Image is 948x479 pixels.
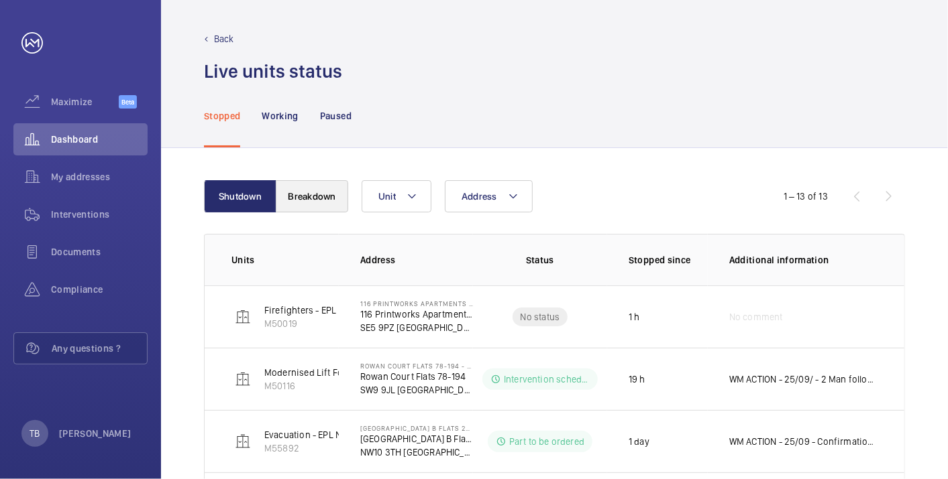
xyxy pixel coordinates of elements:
img: elevator.svg [235,309,251,325]
p: M55892 [264,441,436,455]
p: No status [521,310,560,324]
button: Breakdown [276,180,348,212]
p: Status [482,253,598,267]
span: My addresses [51,170,148,184]
span: Any questions ? [52,342,147,355]
p: Intervention scheduled [504,372,590,386]
p: [GEOGRAPHIC_DATA] B Flats 22-44 - High Risk Building [360,424,473,432]
p: Part to be ordered [509,435,584,448]
p: WM ACTION - 25/09/ - 2 Man follow up [DATE] [DATE] - Attended site found alot of damaged from fir... [729,372,878,386]
span: Documents [51,245,148,259]
p: 1 day [629,435,649,448]
p: [PERSON_NAME] [59,427,131,440]
p: 116 Printworks Apartments Flats 1-65 - High Risk Building [360,299,473,307]
p: Firefighters - EPL Flats 1-65 No 1 [264,303,397,317]
p: Stopped [204,109,240,123]
p: SE5 9PZ [GEOGRAPHIC_DATA] [360,321,473,334]
p: Rowan Court Flats 78-194 - High Risk Building [360,362,473,370]
p: Address [360,253,473,267]
img: elevator.svg [235,433,251,450]
p: M50116 [264,379,474,393]
img: elevator.svg [235,371,251,387]
span: Beta [119,95,137,109]
p: Modernised Lift For Fire Services - LEFT HAND LIFT [264,366,474,379]
p: SW9 9JL [GEOGRAPHIC_DATA] [360,383,473,397]
span: Unit [378,191,396,202]
p: Paused [320,109,352,123]
p: Additional information [729,253,878,267]
span: Maximize [51,95,119,109]
p: NW10 3TH [GEOGRAPHIC_DATA] [360,446,473,459]
p: Rowan Court Flats 78-194 [360,370,473,383]
p: TB [30,427,40,440]
p: 19 h [629,372,645,386]
p: Stopped since [629,253,708,267]
p: 1 h [629,310,640,324]
p: Units [231,253,339,267]
span: Dashboard [51,133,148,146]
p: Back [214,32,234,46]
button: Shutdown [204,180,276,212]
span: Compliance [51,283,148,296]
button: Address [445,180,533,212]
p: WM ACTION - 25/09 - Confirmation by technical [DATE] [DATE] - Attended site found faults on drive... [729,435,878,448]
span: Address [462,191,497,202]
p: Working [262,109,298,123]
span: Interventions [51,208,148,221]
p: [GEOGRAPHIC_DATA] B Flats 22-44 [360,432,473,446]
h1: Live units status [204,59,342,84]
p: 116 Printworks Apartments Flats 1-65 [360,307,473,321]
div: 1 – 13 of 13 [784,190,828,203]
p: M50019 [264,317,397,330]
p: Evacuation - EPL No 2 Flats 22-44 Block B [264,428,436,441]
span: No comment [729,310,783,324]
button: Unit [362,180,431,212]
